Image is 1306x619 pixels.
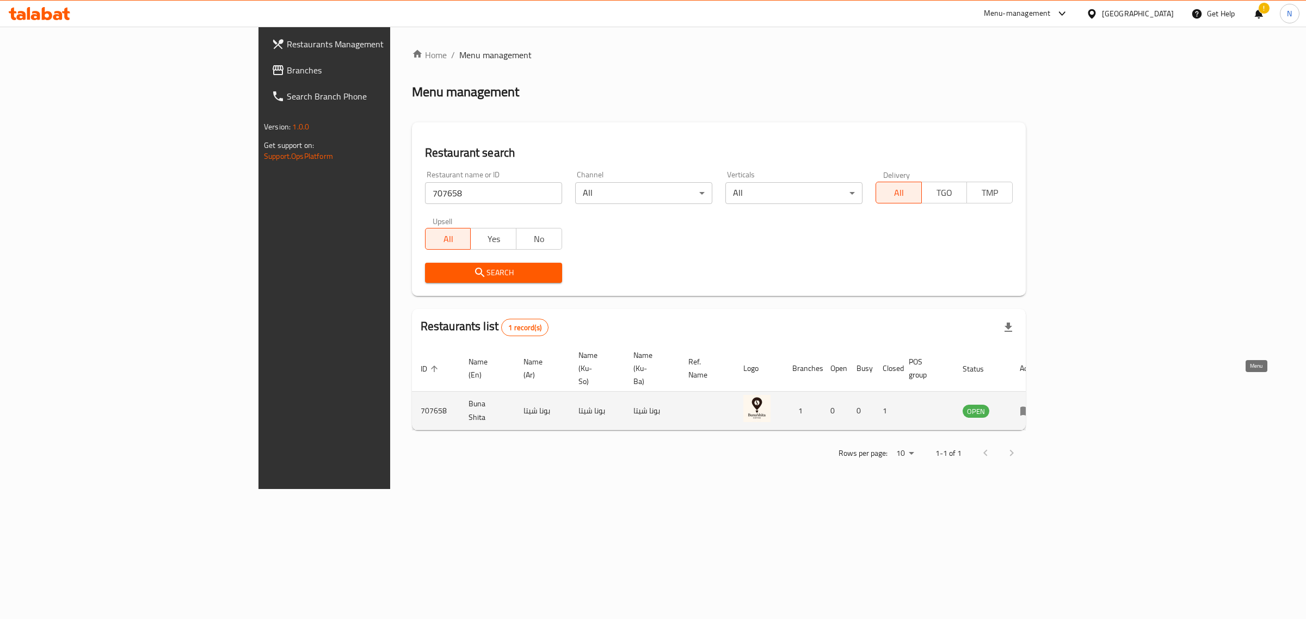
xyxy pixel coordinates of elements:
div: Total records count [501,319,549,336]
a: Search Branch Phone [263,83,477,109]
h2: Restaurant search [425,145,1013,161]
span: Branches [287,64,468,77]
div: [GEOGRAPHIC_DATA] [1102,8,1174,20]
span: Name (En) [469,355,502,381]
th: Busy [848,345,874,392]
span: No [521,231,558,247]
div: OPEN [963,405,989,418]
td: بونا شيتا [515,392,570,430]
span: Name (Ku-So) [578,349,612,388]
span: Version: [264,120,291,134]
span: Get support on: [264,138,314,152]
span: ID [421,362,441,375]
p: Rows per page: [839,447,888,460]
span: Restaurants Management [287,38,468,51]
a: Branches [263,57,477,83]
button: Yes [470,228,516,250]
table: enhanced table [412,345,1049,430]
p: 1-1 of 1 [935,447,962,460]
td: بونا شیتا [570,392,625,430]
span: Status [963,362,998,375]
span: OPEN [963,405,989,418]
div: Menu-management [984,7,1051,20]
span: All [880,185,917,201]
th: Branches [784,345,822,392]
td: 0 [822,392,848,430]
button: All [876,182,922,203]
span: Search Branch Phone [287,90,468,103]
button: No [516,228,562,250]
nav: breadcrumb [412,48,1026,61]
span: Name (Ar) [523,355,557,381]
span: TMP [971,185,1008,201]
div: All [575,182,712,204]
td: بونا شیتا [625,392,680,430]
div: Rows per page: [892,445,918,462]
span: Yes [475,231,512,247]
span: Search [434,266,553,280]
span: POS group [909,355,941,381]
span: All [430,231,467,247]
span: Menu management [459,48,532,61]
button: TGO [921,182,968,203]
td: 1 [874,392,900,430]
label: Delivery [883,171,910,178]
span: 1 record(s) [502,323,548,333]
div: All [725,182,863,204]
span: 1.0.0 [292,120,309,134]
th: Closed [874,345,900,392]
button: All [425,228,471,250]
th: Logo [735,345,784,392]
h2: Menu management [412,83,519,101]
button: Search [425,263,562,283]
a: Restaurants Management [263,31,477,57]
a: Support.OpsPlatform [264,149,333,163]
label: Upsell [433,217,453,225]
span: Ref. Name [688,355,722,381]
span: N [1287,8,1292,20]
th: Open [822,345,848,392]
td: Buna Shita [460,392,515,430]
th: Action [1011,345,1049,392]
span: TGO [926,185,963,201]
img: Buna Shita [743,395,771,422]
button: TMP [966,182,1013,203]
span: Name (Ku-Ba) [633,349,667,388]
h2: Restaurants list [421,318,549,336]
td: 1 [784,392,822,430]
input: Search for restaurant name or ID.. [425,182,562,204]
td: 0 [848,392,874,430]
